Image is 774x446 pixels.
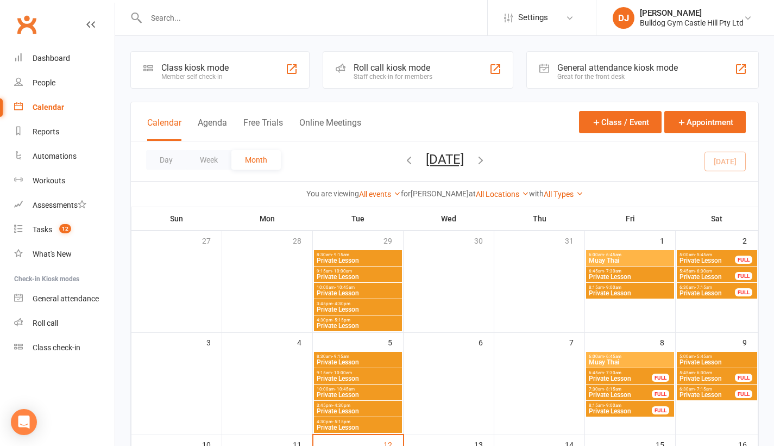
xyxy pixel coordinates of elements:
div: 27 [202,231,222,249]
div: 1 [660,231,675,249]
input: Search... [143,10,487,26]
div: 9 [742,333,758,351]
strong: You are viewing [306,189,359,198]
div: Staff check-in for members [354,73,432,80]
span: 10:00am [316,285,400,290]
span: - 5:45am [695,252,712,257]
a: What's New [14,242,115,267]
div: 6 [479,333,494,351]
a: People [14,71,115,95]
div: FULL [652,406,669,414]
span: 7:30am [588,387,652,392]
div: FULL [735,272,752,280]
a: All events [359,190,401,199]
strong: for [401,189,411,198]
button: Class / Event [579,111,662,133]
div: 28 [293,231,312,249]
span: - 6:30am [695,370,712,375]
span: 6:00am [588,252,672,257]
div: Reports [33,127,59,136]
span: - 9:00am [604,403,621,408]
span: Private Lesson [588,408,652,414]
th: Fri [585,207,676,230]
div: 4 [297,333,312,351]
span: Private Lesson [316,392,400,398]
span: - 6:45am [604,252,621,257]
span: Private Lesson [316,306,400,313]
strong: with [529,189,544,198]
div: 29 [383,231,403,249]
span: Private Lesson [679,257,735,264]
span: - 5:45am [695,354,712,359]
th: Wed [404,207,494,230]
span: Private Lesson [316,274,400,280]
strong: at [469,189,476,198]
a: Roll call [14,311,115,336]
span: 6:45am [588,370,652,375]
a: Reports [14,120,115,144]
span: - 7:30am [604,370,621,375]
th: Thu [494,207,585,230]
button: [DATE] [426,152,464,167]
div: Calendar [33,103,64,112]
div: 7 [569,333,584,351]
button: Week [186,150,231,170]
span: Private Lesson [316,290,400,296]
div: Roll call [33,319,58,327]
div: 31 [565,231,584,249]
div: Automations [33,152,77,160]
div: 5 [388,333,403,351]
span: 8:15am [588,403,652,408]
span: 6:30am [679,285,735,290]
a: Calendar [14,95,115,120]
span: Private Lesson [588,274,672,280]
span: 3:45pm [316,403,400,408]
th: Tue [313,207,404,230]
th: Sun [131,207,222,230]
span: 8:30am [316,354,400,359]
div: Workouts [33,176,65,185]
button: Day [146,150,186,170]
span: - 7:15am [695,387,712,392]
div: Great for the front desk [557,73,678,80]
a: Class kiosk mode [14,336,115,360]
span: Private Lesson [679,359,755,366]
a: Automations [14,144,115,169]
div: FULL [735,374,752,382]
span: - 10:00am [332,370,352,375]
div: Roll call kiosk mode [354,63,432,73]
div: Open Intercom Messenger [11,409,37,435]
button: Agenda [198,117,227,141]
div: Class check-in [33,343,80,352]
button: Appointment [664,111,746,133]
span: Private Lesson [316,323,400,329]
span: 6:30am [679,387,735,392]
div: 2 [742,231,758,249]
span: 5:00am [679,354,755,359]
th: Sat [676,207,758,230]
span: - 10:45am [335,285,355,290]
span: 6:00am [588,354,672,359]
a: Workouts [14,169,115,193]
span: - 7:30am [604,269,621,274]
span: 5:00am [679,252,735,257]
span: Private Lesson [316,257,400,264]
span: Muay Thai [588,257,672,264]
div: FULL [735,390,752,398]
span: Private Lesson [316,424,400,431]
span: Private Lesson [588,375,652,382]
span: 8:15am [588,285,672,290]
div: General attendance [33,294,99,303]
span: - 6:30am [695,269,712,274]
a: General attendance kiosk mode [14,287,115,311]
span: 10:00am [316,387,400,392]
div: Bulldog Gym Castle Hill Pty Ltd [640,18,744,28]
div: 30 [474,231,494,249]
span: Settings [518,5,548,30]
span: Private Lesson [679,290,735,296]
span: - 4:30pm [332,403,350,408]
span: Private Lesson [588,392,652,398]
div: 3 [206,333,222,351]
div: Dashboard [33,54,70,63]
a: Assessments [14,193,115,218]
